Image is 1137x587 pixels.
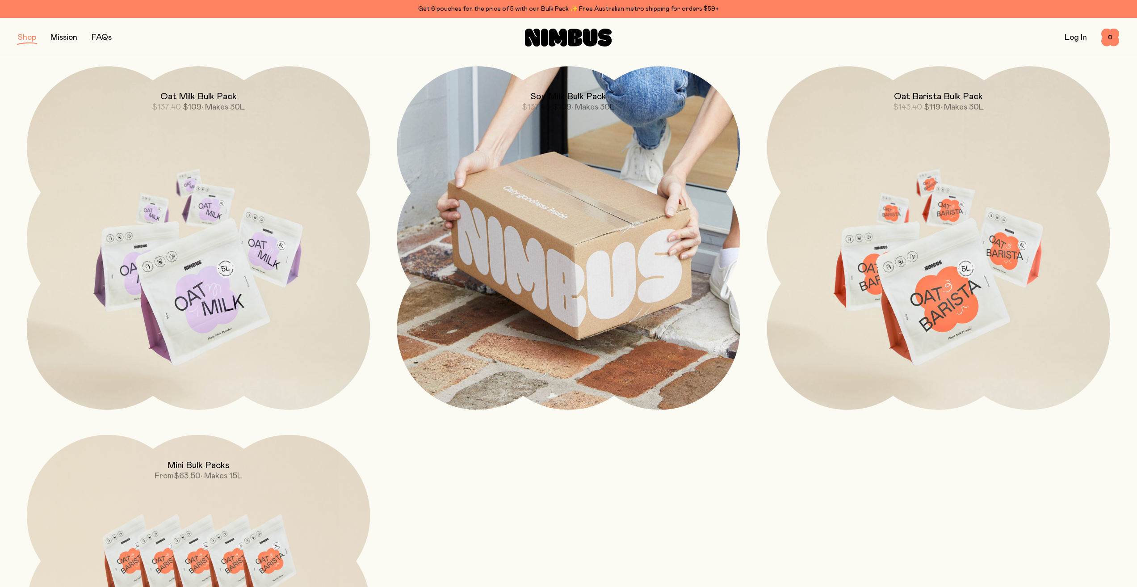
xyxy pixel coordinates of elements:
[397,66,740,410] a: Soy Milk Bulk Pack$137.40$109• Makes 30L
[18,4,1119,14] div: Get 6 pouches for the price of 5 with our Bulk Pack ✨ Free Australian metro shipping for orders $59+
[160,91,237,102] h2: Oat Milk Bulk Pack
[530,91,606,102] h2: Soy Milk Bulk Pack
[571,103,615,111] span: • Makes 30L
[167,460,230,471] h2: Mini Bulk Packs
[1101,29,1119,46] button: 0
[522,103,551,111] span: $137.40
[940,103,984,111] span: • Makes 30L
[27,66,370,410] a: Oat Milk Bulk Pack$137.40$109• Makes 30L
[767,66,1110,410] a: Oat Barista Bulk Pack$143.40$119• Makes 30L
[894,91,983,102] h2: Oat Barista Bulk Pack
[92,34,112,42] a: FAQs
[553,103,571,111] span: $109
[174,472,201,480] span: $63.50
[183,103,201,111] span: $109
[152,103,181,111] span: $137.40
[50,34,77,42] a: Mission
[201,103,245,111] span: • Makes 30L
[1065,34,1087,42] a: Log In
[155,472,174,480] span: From
[893,103,922,111] span: $143.40
[201,472,242,480] span: • Makes 15L
[924,103,940,111] span: $119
